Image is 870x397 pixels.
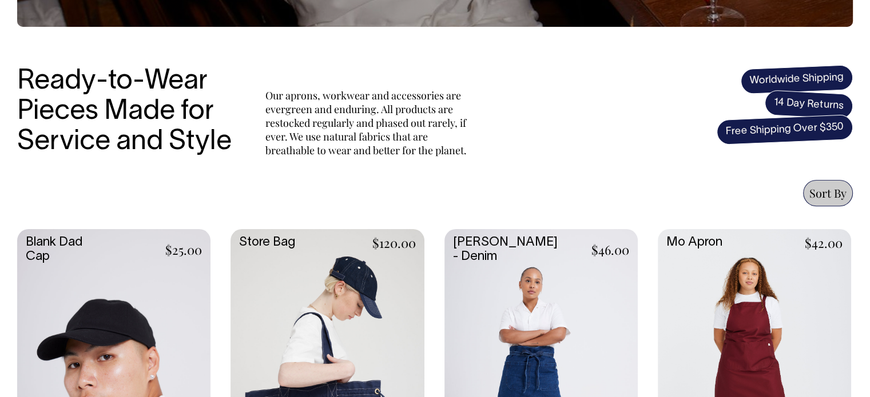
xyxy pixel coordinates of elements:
[17,67,240,157] h3: Ready-to-Wear Pieces Made for Service and Style
[740,65,853,94] span: Worldwide Shipping
[716,114,853,145] span: Free Shipping Over $350
[265,89,471,157] p: Our aprons, workwear and accessories are evergreen and enduring. All products are restocked regul...
[809,185,847,200] span: Sort By
[764,90,853,119] span: 14 Day Returns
